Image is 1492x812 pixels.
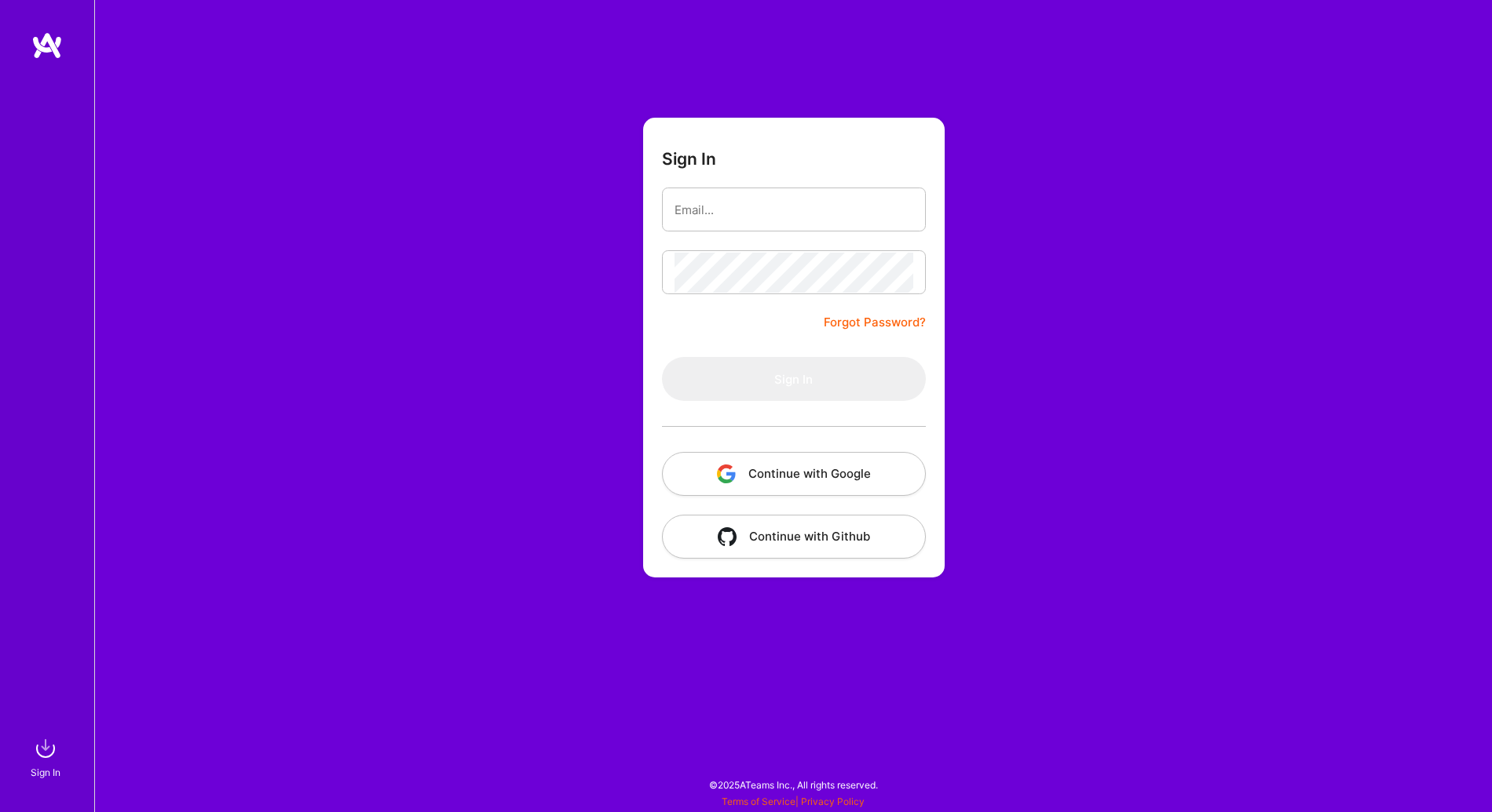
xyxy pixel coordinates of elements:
[662,149,716,169] h3: Sign In
[824,313,926,332] a: Forgot Password?
[31,764,60,781] div: Sign In
[33,733,61,781] a: sign inSign In
[722,796,865,807] span: |
[31,31,63,60] img: logo
[801,796,865,807] a: Privacy Policy
[662,452,926,496] button: Continue with Google
[722,796,795,807] a: Terms of Service
[30,733,61,764] img: sign in
[662,357,926,401] button: Sign In
[662,515,926,559] button: Continue with Github
[718,527,737,546] img: icon
[94,765,1492,804] div: © 2025 ATeams Inc., All rights reserved.
[717,464,736,483] img: icon
[675,190,913,230] input: Email...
